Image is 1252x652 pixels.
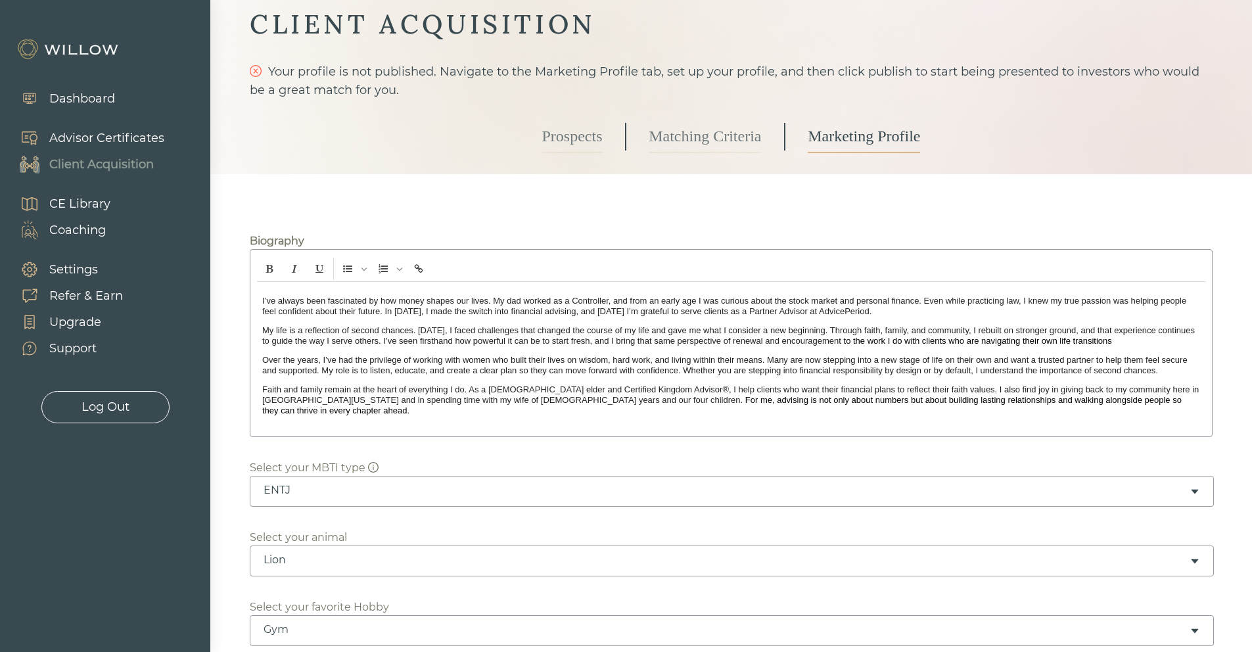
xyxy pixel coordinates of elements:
[407,258,430,280] span: Insert link
[250,599,389,615] div: Select your favorite Hobby
[1190,486,1200,497] span: caret-down
[49,156,154,174] div: Client Acquisition
[262,384,1199,415] span: Faith and family remain at the heart of everything I do. As a [DEMOGRAPHIC_DATA] elder and Certif...
[7,125,164,151] a: Advisor Certificates
[49,221,106,239] div: Coaching
[308,258,331,280] span: Underline
[250,62,1213,99] div: Your profile is not published. Navigate to the Marketing Profile tab, set up your profile, and th...
[49,90,115,108] div: Dashboard
[7,217,110,243] a: Coaching
[49,287,123,305] div: Refer & Earn
[262,296,1186,316] span: I’ve always been fascinated by how money shapes our lives. My dad worked as a Controller, and fro...
[1190,626,1200,636] span: caret-down
[371,258,406,280] span: Insert Ordered List
[49,261,98,279] div: Settings
[49,314,101,331] div: Upgrade
[808,120,920,153] a: Marketing Profile
[7,151,164,177] a: Client Acquisition
[368,462,379,473] span: info-circle
[649,120,761,153] a: Matching Criteria
[542,120,603,153] a: Prospects
[264,622,1190,637] div: Gym
[7,85,115,112] a: Dashboard
[336,258,370,280] span: Insert Unordered List
[49,340,97,358] div: Support
[264,553,1190,567] div: Lion
[7,309,123,335] a: Upgrade
[250,461,379,474] span: Select your MBTI type
[264,483,1190,498] div: ENTJ
[7,256,123,283] a: Settings
[262,355,1188,375] span: Over the years, I’ve had the privilege of working with women who built their lives on wisdom, har...
[250,233,304,249] div: Biography
[16,39,122,60] img: Willow
[283,258,306,280] span: Italic
[49,195,110,213] div: CE Library
[258,258,281,280] span: Bold
[844,336,1112,346] span: to the work I do with clients who are navigating their own life transitions
[262,325,1195,346] span: My life is a reflection of second chances. [DATE], I faced challenges that changed the course of ...
[7,283,123,309] a: Refer & Earn
[81,398,129,416] div: Log Out
[250,7,1213,41] div: CLIENT ACQUISITION
[250,65,262,77] span: close-circle
[250,530,347,546] div: Select your animal
[1190,556,1200,567] span: caret-down
[49,129,164,147] div: Advisor Certificates
[262,395,1182,415] span: For me, advising is not only about numbers but about building lasting relationships and walking a...
[7,191,110,217] a: CE Library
